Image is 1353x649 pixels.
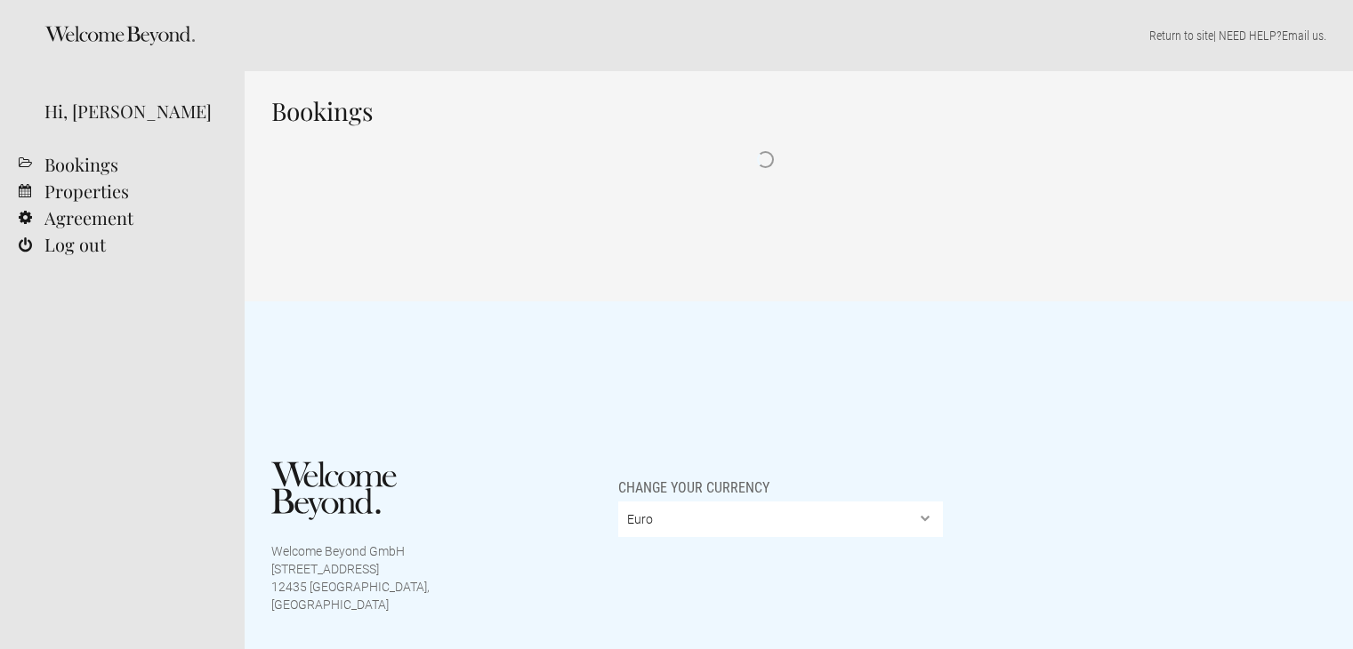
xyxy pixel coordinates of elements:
[271,542,430,613] p: Welcome Beyond GmbH [STREET_ADDRESS] 12435 [GEOGRAPHIC_DATA], [GEOGRAPHIC_DATA]
[271,98,1259,124] h1: Bookings
[271,27,1326,44] p: | NEED HELP? .
[618,461,769,497] span: Change your currency
[618,501,944,537] select: Change your currency
[271,461,397,520] img: Welcome Beyond
[1282,28,1324,43] a: Email us
[44,98,218,124] div: Hi, [PERSON_NAME]
[1149,28,1213,43] a: Return to site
